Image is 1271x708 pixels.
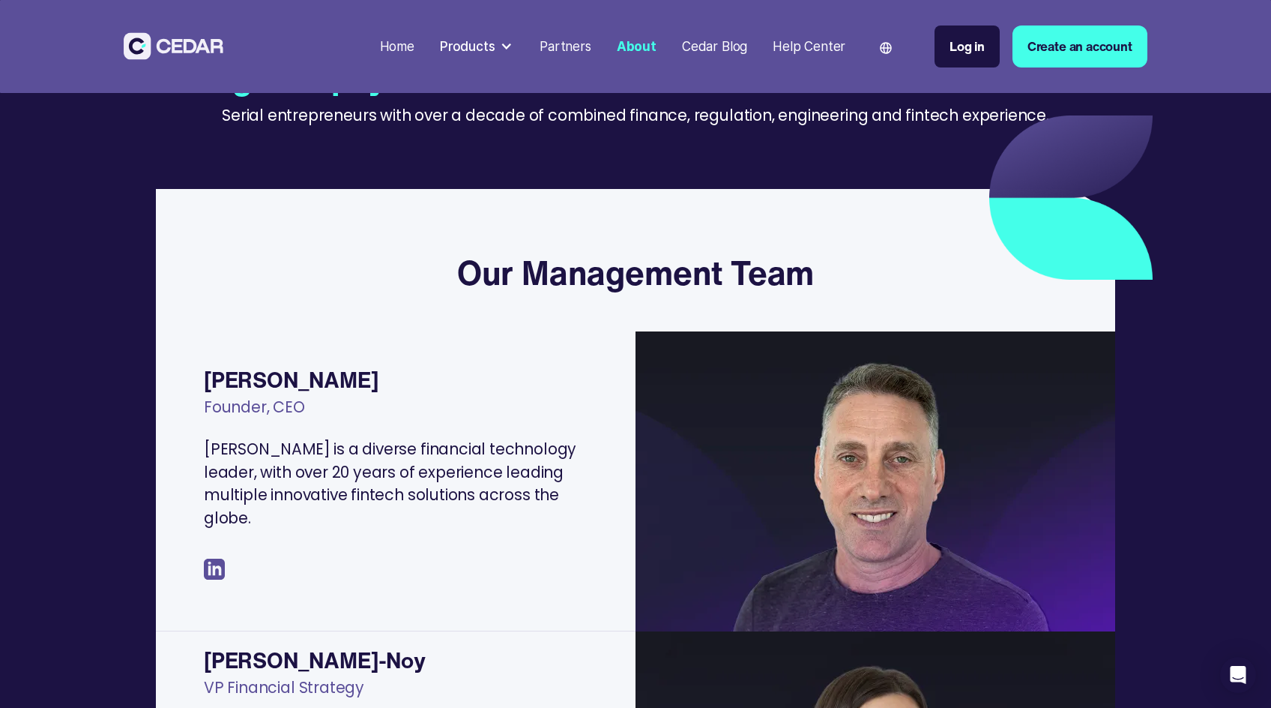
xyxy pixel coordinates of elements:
[540,37,591,56] div: Partners
[204,438,603,530] p: [PERSON_NAME] is a diverse financial technology leader, with over 20 years of experience leading ...
[682,37,747,56] div: Cedar Blog
[204,364,603,396] div: [PERSON_NAME]
[1012,25,1147,67] a: Create an account
[440,37,495,56] div: Products
[935,25,1000,67] a: Log in
[950,37,985,56] div: Log in
[222,104,1049,127] p: Serial entrepreneurs with over a decade of combined finance, regulation, engineering and fintech ...
[204,644,603,676] div: [PERSON_NAME]-Noy
[434,31,521,63] div: Products
[676,29,754,64] a: Cedar Blog
[457,253,814,292] h3: Our Management Team
[880,42,892,54] img: world icon
[767,29,852,64] a: Help Center
[203,28,722,94] h1: Be a part of shaping the future of
[773,37,845,56] div: Help Center
[617,37,656,56] div: About
[610,29,662,64] a: About
[380,37,414,56] div: Home
[1220,657,1256,693] div: Open Intercom Messenger
[204,396,603,438] div: Founder, CEO
[534,29,598,64] a: Partners
[373,29,420,64] a: Home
